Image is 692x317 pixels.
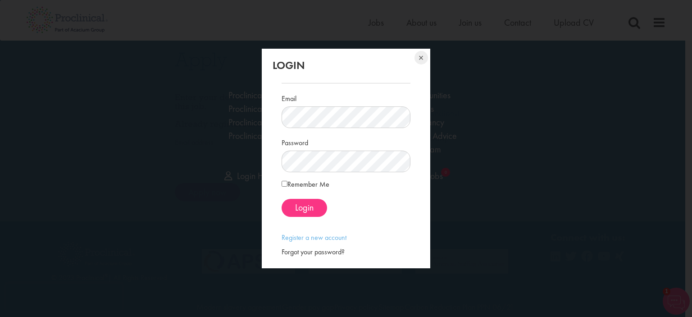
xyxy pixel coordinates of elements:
label: Password [282,135,308,148]
a: Register a new account [282,233,346,242]
label: Email [282,91,296,104]
input: Remember Me [282,181,287,187]
button: Login [282,199,327,217]
label: Remember Me [282,179,329,190]
span: Login [295,202,314,213]
div: Forgot your password? [282,247,410,257]
h2: Login [273,60,419,71]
